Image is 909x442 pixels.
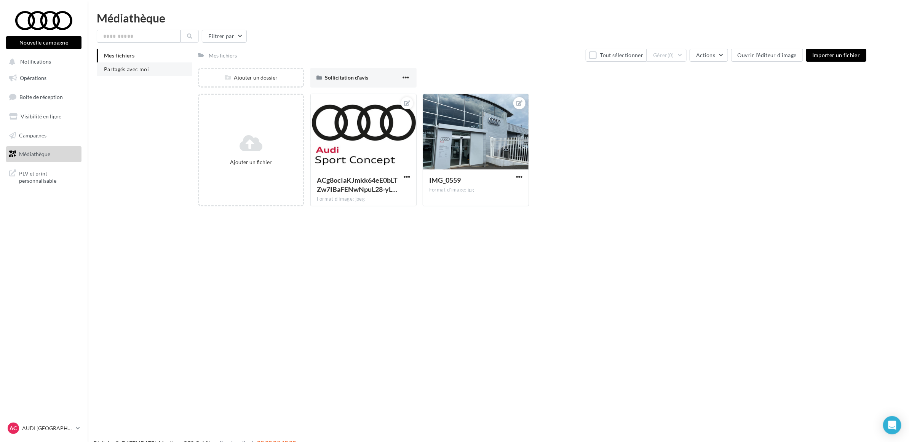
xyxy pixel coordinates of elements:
span: Sollicitation d'avis [325,74,368,81]
div: Médiathèque [97,12,900,24]
div: Format d'image: jpg [429,187,522,193]
span: Mes fichiers [104,52,134,59]
div: Mes fichiers [209,52,237,59]
p: AUDI [GEOGRAPHIC_DATA] [22,424,73,432]
a: Campagnes [5,128,83,144]
a: Médiathèque [5,146,83,162]
button: Actions [690,49,728,62]
span: Opérations [20,75,46,81]
span: Médiathèque [19,151,50,157]
span: Boîte de réception [19,94,63,100]
div: Ajouter un fichier [202,158,300,166]
a: Boîte de réception [5,89,83,105]
span: PLV et print personnalisable [19,168,78,185]
button: Importer un fichier [806,49,866,62]
span: Importer un fichier [812,52,860,58]
span: Actions [696,52,715,58]
button: Filtrer par [202,30,247,43]
span: Visibilité en ligne [21,113,61,120]
span: IMG_0559 [429,176,461,184]
span: Notifications [20,59,51,65]
button: Nouvelle campagne [6,36,81,49]
button: Tout sélectionner [586,49,647,62]
span: (0) [668,52,674,58]
span: AC [10,424,17,432]
a: Visibilité en ligne [5,109,83,124]
a: Opérations [5,70,83,86]
div: Format d'image: jpeg [317,196,410,203]
span: Partagés avec moi [104,66,149,72]
div: Ajouter un dossier [199,74,303,81]
span: Campagnes [19,132,46,138]
span: ACg8ocIaKJmkk64eE0bLTZw7IBaFENwNpuL28-yLJwzxKEu6sXlbJkgK [317,176,398,193]
a: PLV et print personnalisable [5,165,83,188]
a: AC AUDI [GEOGRAPHIC_DATA] [6,421,81,436]
button: Ouvrir l'éditeur d'image [731,49,803,62]
button: Gérer(0) [647,49,687,62]
div: Open Intercom Messenger [883,416,901,434]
